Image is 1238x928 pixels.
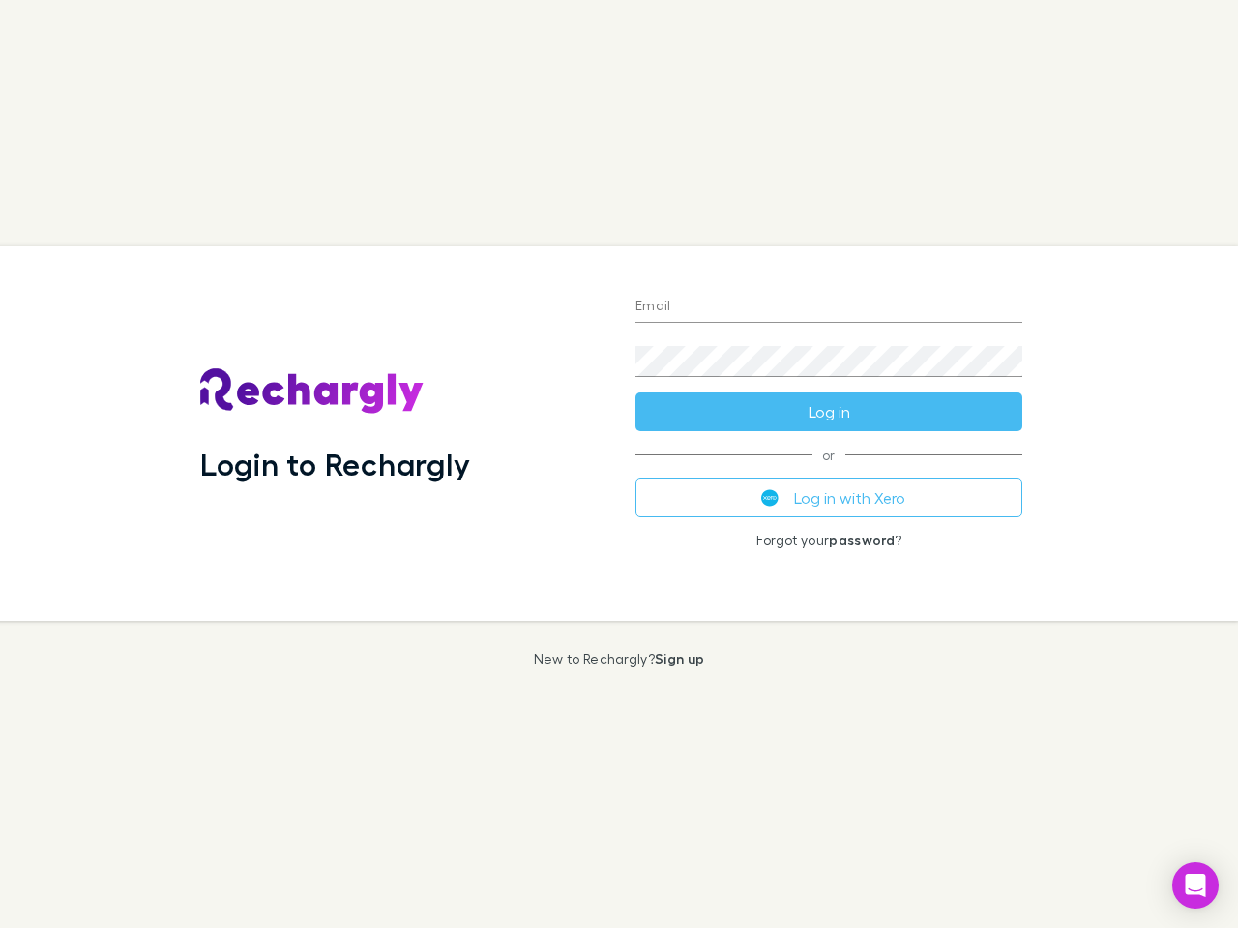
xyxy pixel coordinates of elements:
img: Rechargly's Logo [200,368,425,415]
button: Log in [635,392,1022,431]
p: New to Rechargly? [534,652,705,667]
p: Forgot your ? [635,533,1022,548]
a: password [829,532,895,548]
button: Log in with Xero [635,478,1022,517]
a: Sign up [655,651,704,667]
img: Xero's logo [761,489,779,507]
h1: Login to Rechargly [200,446,470,482]
div: Open Intercom Messenger [1172,862,1219,909]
